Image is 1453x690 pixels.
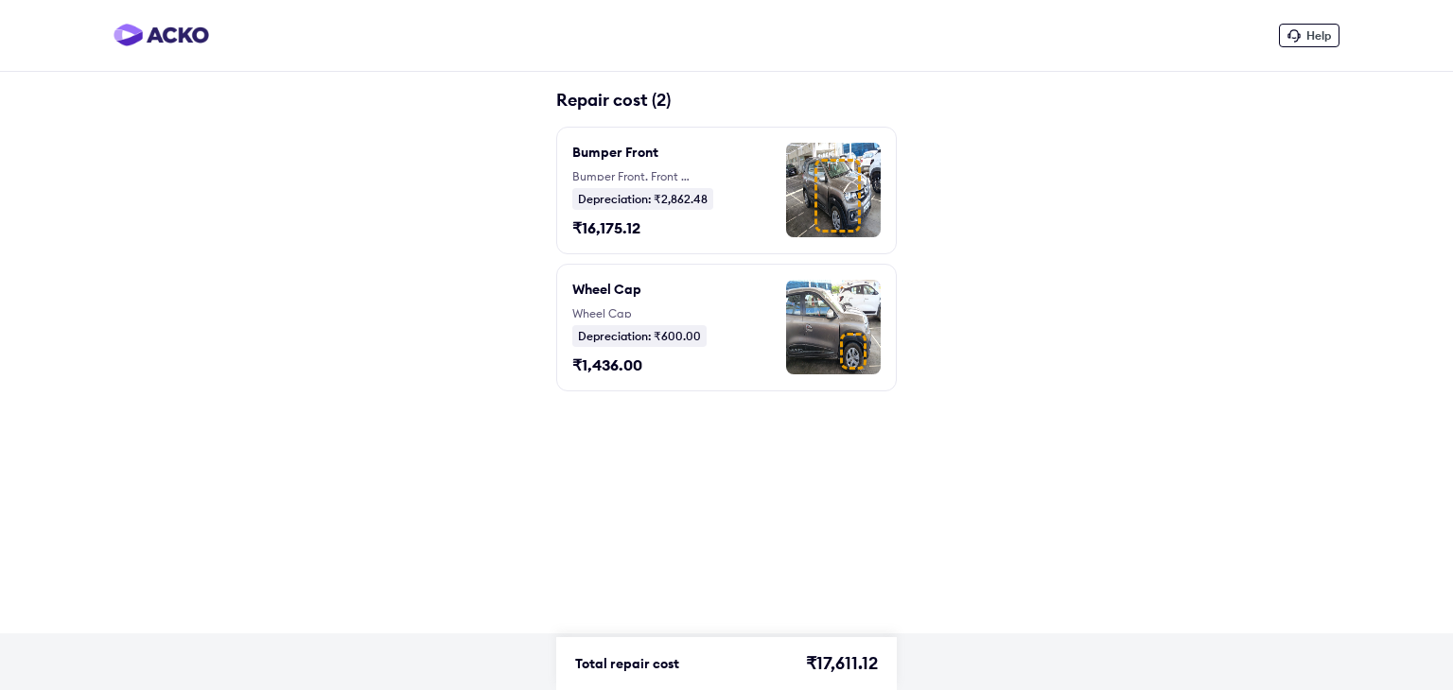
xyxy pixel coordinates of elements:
div: Wheel Cap [572,306,695,318]
img: image [786,280,881,374]
div: Bumper Front [572,143,658,162]
div: Depreciation: ₹600.00 [572,325,707,347]
img: image [786,143,881,237]
div: ₹16,175.12 [572,217,668,238]
span: Help [1306,28,1331,43]
div: Bumper Front, Front door RH, Fender Cladding RH, Fender Rh [572,169,695,181]
div: Depreciation: ₹2,862.48 [572,188,713,210]
div: ₹17,611.12 [806,652,878,675]
div: ₹1,436.00 [572,354,668,375]
div: Repair cost (2) [556,89,897,112]
div: Wheel Cap [572,280,641,299]
div: Total repair cost [575,652,679,675]
img: horizontal-gradient.png [114,24,209,46]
